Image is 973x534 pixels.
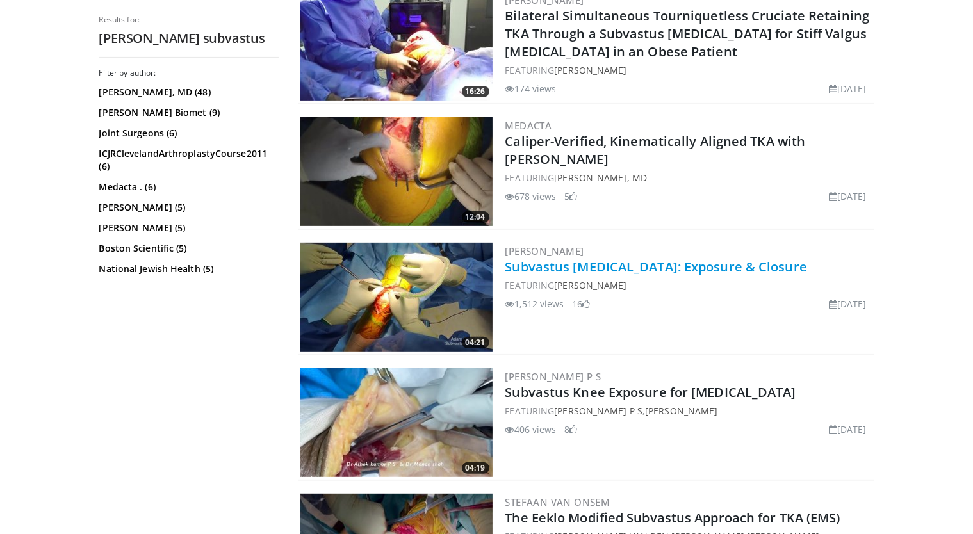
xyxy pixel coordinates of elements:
[829,423,867,436] li: [DATE]
[99,181,275,193] a: Medacta . (6)
[462,462,489,474] span: 04:19
[505,82,557,95] li: 174 views
[300,243,493,352] img: 0b6aa124-54c8-4e60-8a40-d6089b24bd9e.300x170_q85_crop-smart_upscale.jpg
[462,211,489,223] span: 12:04
[572,297,590,311] li: 16
[99,242,275,255] a: Boston Scientific (5)
[554,405,642,417] a: [PERSON_NAME] P S
[99,263,275,275] a: National Jewish Health (5)
[99,201,275,214] a: [PERSON_NAME] (5)
[462,86,489,97] span: 16:26
[300,368,493,477] img: 6c8907e6-4ed5-4234-aa06-c09d24b4499e.300x170_q85_crop-smart_upscale.jpg
[99,86,275,99] a: [PERSON_NAME], MD (48)
[99,68,279,78] h3: Filter by author:
[554,64,626,76] a: [PERSON_NAME]
[564,190,577,203] li: 5
[505,258,807,275] a: Subvastus [MEDICAL_DATA]: Exposure & Closure
[505,297,564,311] li: 1,512 views
[505,496,610,508] a: stefaan van onsem
[505,63,872,77] div: FEATURING
[505,404,872,417] div: FEATURING ,
[99,147,275,173] a: ICJRClevelandArthroplastyCourse2011 (6)
[829,297,867,311] li: [DATE]
[99,30,279,47] h2: [PERSON_NAME] subvastus
[300,117,493,226] a: 12:04
[505,119,552,132] a: Medacta
[554,279,626,291] a: [PERSON_NAME]
[829,190,867,203] li: [DATE]
[300,117,493,226] img: c0b0f4bd-50d9-4ff5-a119-d061e2aa1c84.300x170_q85_crop-smart_upscale.jpg
[505,190,557,203] li: 678 views
[300,368,493,477] a: 04:19
[99,222,275,234] a: [PERSON_NAME] (5)
[300,243,493,352] a: 04:21
[505,423,557,436] li: 406 views
[554,172,647,184] a: [PERSON_NAME], MD
[505,133,806,168] a: Caliper-Verified, Kinematically Aligned TKA with [PERSON_NAME]
[505,370,601,383] a: [PERSON_NAME] P S
[829,82,867,95] li: [DATE]
[505,509,840,526] a: The Eeklo Modified Subvastus Approach for TKA (EMS)
[462,337,489,348] span: 04:21
[645,405,717,417] a: [PERSON_NAME]
[505,384,796,401] a: Subvastus Knee Exposure for [MEDICAL_DATA]
[99,15,279,25] p: Results for:
[505,279,872,292] div: FEATURING
[99,127,275,140] a: Joint Surgeons (6)
[564,423,577,436] li: 8
[505,7,870,60] a: Bilateral Simultaneous Tourniquetless Cruciate Retaining TKA Through a Subvastus [MEDICAL_DATA] f...
[505,245,584,257] a: [PERSON_NAME]
[99,106,275,119] a: [PERSON_NAME] Biomet (9)
[505,171,872,184] div: FEATURING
